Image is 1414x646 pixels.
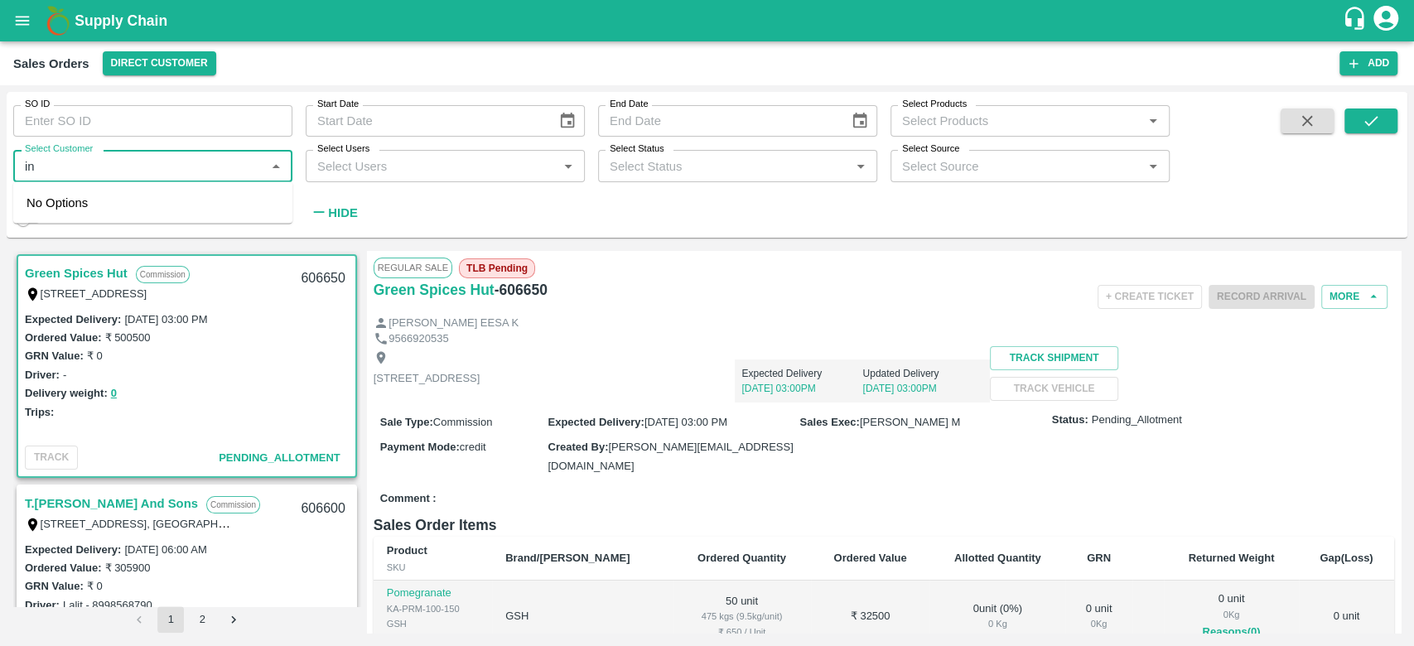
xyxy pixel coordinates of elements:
[610,98,648,111] label: End Date
[124,543,206,556] label: [DATE] 06:00 AM
[63,599,152,611] label: Lalit - 8998568790
[3,2,41,40] button: open drawer
[41,517,543,530] label: [STREET_ADDRESS], [GEOGRAPHIC_DATA], [GEOGRAPHIC_DATA], 221007, [GEOGRAPHIC_DATA]
[902,142,959,156] label: Select Source
[1142,110,1164,132] button: Open
[387,544,427,557] b: Product
[844,105,876,137] button: Choose date
[1321,285,1387,309] button: More
[505,552,630,564] b: Brand/[PERSON_NAME]
[1189,552,1275,564] b: Returned Weight
[644,416,727,428] span: [DATE] 03:00 PM
[291,489,355,528] div: 606600
[25,543,121,556] label: Expected Delivery :
[25,387,108,399] label: Delivery weight:
[1342,6,1371,36] div: customer-support
[862,366,983,381] p: Updated Delivery
[990,346,1117,370] button: Track Shipment
[41,4,75,37] img: logo
[87,580,103,592] label: ₹ 0
[220,606,247,633] button: Go to next page
[552,105,583,137] button: Choose date
[495,278,548,301] h6: - 606650
[25,142,93,156] label: Select Customer
[833,552,906,564] b: Ordered Value
[374,278,495,301] a: Green Spices Hut
[1209,289,1315,302] span: Please dispatch the trip before ending
[1092,412,1182,428] span: Pending_Allotment
[13,53,89,75] div: Sales Orders
[265,156,287,177] button: Close
[25,331,101,344] label: Ordered Value:
[306,105,545,137] input: Start Date
[25,599,60,611] label: Driver:
[380,491,437,507] label: Comment :
[387,616,479,631] div: GSH
[902,98,967,111] label: Select Products
[433,416,493,428] span: Commission
[387,560,479,575] div: SKU
[1052,412,1088,428] label: Status:
[1177,607,1286,622] div: 0 Kg
[25,580,84,592] label: GRN Value:
[311,155,553,176] input: Select Users
[124,313,207,325] label: [DATE] 03:00 PM
[206,496,260,513] p: Commission
[104,562,150,574] label: ₹ 305900
[219,451,340,464] span: Pending_Allotment
[895,110,1137,132] input: Select Products
[25,350,84,362] label: GRN Value:
[123,606,249,633] nav: pagination navigation
[87,350,103,362] label: ₹ 0
[25,263,128,284] a: Green Spices Hut
[25,562,101,574] label: Ordered Value:
[387,601,479,616] div: KA-PRM-100-150
[943,601,1052,632] div: 0 unit ( 0 %)
[388,316,519,331] p: [PERSON_NAME] EESA K
[860,416,960,428] span: [PERSON_NAME] M
[374,371,480,387] p: [STREET_ADDRESS]
[862,381,983,396] p: [DATE] 03:00PM
[800,416,860,428] label: Sales Exec :
[557,156,579,177] button: Open
[25,406,54,418] label: Trips:
[895,155,1137,176] input: Select Source
[1079,616,1119,631] div: 0 Kg
[387,586,479,601] p: Pomegranate
[459,258,535,278] span: TLB Pending
[380,441,460,453] label: Payment Mode :
[25,313,121,325] label: Expected Delivery :
[374,513,1394,537] h6: Sales Order Items
[306,199,362,227] button: Hide
[13,105,292,137] input: Enter SO ID
[27,196,88,210] span: No Options
[697,552,786,564] b: Ordered Quantity
[1079,601,1119,632] div: 0 unit
[548,441,608,453] label: Created By :
[189,606,215,633] button: Go to page 2
[388,331,448,347] p: 9566920535
[75,12,167,29] b: Supply Chain
[548,441,793,471] span: [PERSON_NAME][EMAIL_ADDRESS][DOMAIN_NAME]
[850,156,871,177] button: Open
[1371,3,1401,38] div: account of current user
[741,366,862,381] p: Expected Delivery
[136,266,190,283] p: Commission
[1142,156,1164,177] button: Open
[1087,552,1111,564] b: GRN
[111,384,117,403] button: 0
[25,369,60,381] label: Driver:
[1177,623,1286,642] button: Reasons(0)
[548,416,644,428] label: Expected Delivery :
[686,624,797,639] div: ₹ 650 / Unit
[380,416,433,428] label: Sale Type :
[291,259,355,298] div: 606650
[1320,552,1373,564] b: Gap(Loss)
[104,331,150,344] label: ₹ 500500
[25,98,50,111] label: SO ID
[741,381,862,396] p: [DATE] 03:00PM
[603,155,845,176] input: Select Status
[25,493,198,514] a: T.[PERSON_NAME] And Sons
[374,258,452,277] span: Regular Sale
